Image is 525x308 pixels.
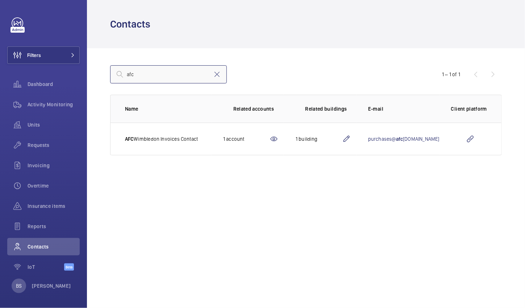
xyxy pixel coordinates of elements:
[125,105,212,112] p: Name
[396,136,403,142] span: afc
[125,135,198,143] p: Wimbledon Invoices Contact
[233,105,274,112] p: Related accounts
[7,46,80,64] button: Filters
[28,141,80,149] span: Requests
[28,223,80,230] span: Reports
[305,105,347,112] p: Related buildings
[110,17,155,31] h1: Contacts
[28,202,80,210] span: Insurance items
[368,105,439,112] p: E-mail
[16,282,22,289] p: BS
[64,263,74,271] span: Beta
[442,71,460,78] div: 1 – 1 of 1
[27,52,41,59] span: Filters
[28,121,80,128] span: Units
[125,136,134,142] span: AFC
[28,81,80,88] span: Dashboard
[223,135,270,143] div: 1 account
[110,65,227,83] input: Search by lastname, firstname, mail or client
[451,105,487,112] p: Client platform
[296,135,342,143] div: 1 building
[32,282,71,289] p: [PERSON_NAME]
[28,182,80,189] span: Overtime
[368,136,439,142] a: purchases@afc[DOMAIN_NAME]
[28,162,80,169] span: Invoicing
[28,243,80,250] span: Contacts
[28,101,80,108] span: Activity Monitoring
[28,263,64,271] span: IoT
